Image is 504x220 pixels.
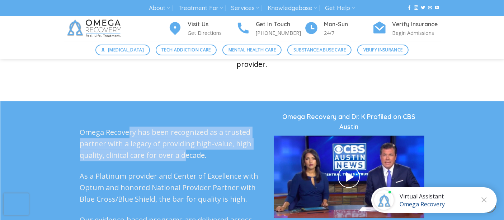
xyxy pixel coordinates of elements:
[324,29,372,37] p: 24/7
[282,113,415,131] strong: Omega Recovery and Dr. K Profiled on CBS Austin
[229,46,276,53] span: Mental Health Care
[222,45,282,55] a: Mental Health Care
[108,46,144,53] span: [MEDICAL_DATA]
[80,170,263,205] p: As a Platinum provider and Center of Excellence with Optum and honored National Provider Partner ...
[421,5,425,10] a: Follow on Twitter
[428,5,432,10] a: Send us an email
[372,20,441,37] a: Verify Insurance Begin Admissions
[149,1,170,15] a: About
[407,5,411,10] a: Follow on Facebook
[64,16,127,41] img: Omega Recovery
[80,127,263,161] p: Omega Recovery has been recognized as a trusted partner with a legacy of providing high-value, hi...
[168,20,236,37] a: Visit Us Get Directions
[363,46,403,53] span: Verify Insurance
[161,46,211,53] span: Tech Addiction Care
[324,20,372,29] h4: Mon-Sun
[256,29,304,37] p: [PHONE_NUMBER]
[188,29,236,37] p: Get Directions
[236,20,304,37] a: Get In Touch [PHONE_NUMBER]
[287,45,352,55] a: Substance Abuse Care
[156,45,217,55] a: Tech Addiction Care
[414,5,418,10] a: Follow on Instagram
[95,45,150,55] a: [MEDICAL_DATA]
[357,45,409,55] a: Verify Insurance
[392,29,441,37] p: Begin Admissions
[178,1,223,15] a: Treatment For
[268,1,317,15] a: Knowledgebase
[231,1,259,15] a: Services
[188,20,236,29] h4: Visit Us
[256,20,304,29] h4: Get In Touch
[325,1,355,15] a: Get Help
[435,5,439,10] a: Follow on YouTube
[392,20,441,29] h4: Verify Insurance
[293,46,346,53] span: Substance Abuse Care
